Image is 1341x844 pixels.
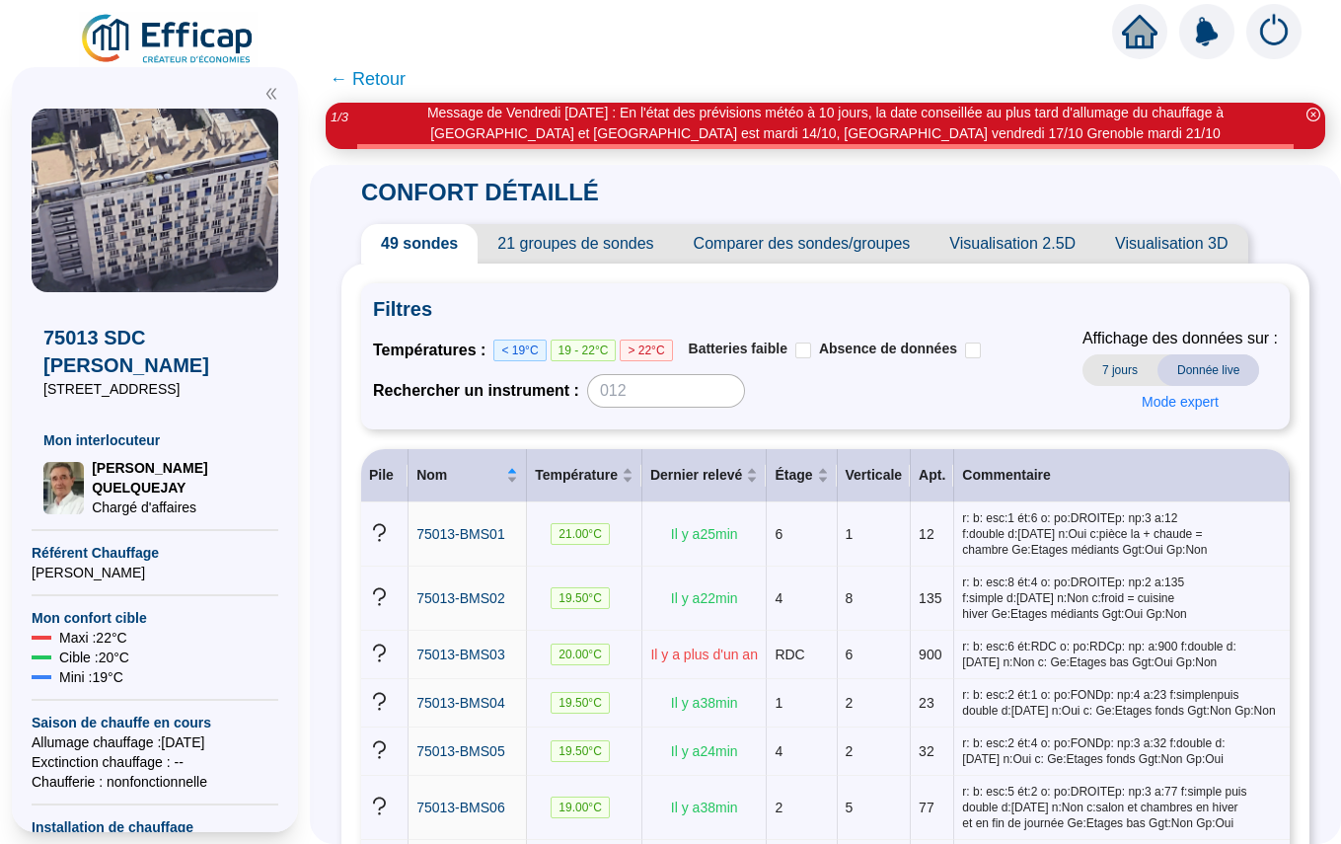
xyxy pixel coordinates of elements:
[416,647,505,662] span: 75013-BMS03
[767,449,837,502] th: Étage
[551,587,610,609] span: 19.50 °C
[911,449,954,502] th: Apt.
[32,752,278,772] span: Exctinction chauffage : --
[919,695,934,711] span: 23
[919,526,934,542] span: 12
[416,590,505,606] span: 75013-BMS02
[331,110,348,124] i: 1 / 3
[79,12,258,67] img: efficap energie logo
[535,465,618,486] span: Température
[650,465,742,486] span: Dernier relevé
[775,590,782,606] span: 4
[962,784,1282,831] span: r: b: esc:5 ét:2 o: po:DROITEp: np:3 a:77 f:simple puis double d:[DATE] n:Non c:salon et chambres...
[551,644,610,665] span: 20.00 °C
[775,465,812,486] span: Étage
[819,341,957,356] span: Absence de données
[369,643,390,663] span: question
[43,379,266,399] span: [STREET_ADDRESS]
[551,797,610,818] span: 19.00 °C
[551,692,610,714] span: 19.50 °C
[416,524,505,545] a: 75013-BMS01
[775,800,782,815] span: 2
[369,691,390,712] span: question
[32,732,278,752] span: Allumage chauffage : [DATE]
[846,743,854,759] span: 2
[369,586,390,607] span: question
[775,647,804,662] span: RDC
[416,693,505,714] a: 75013-BMS04
[264,87,278,101] span: double-left
[369,522,390,543] span: question
[551,523,610,545] span: 21.00 °C
[416,743,505,759] span: 75013-BMS05
[671,695,738,711] span: Il y a 38 min
[919,743,934,759] span: 32
[954,449,1290,502] th: Commentaire
[650,647,758,662] span: Il y a plus d'un an
[1082,354,1157,386] span: 7 jours
[373,339,493,362] span: Températures :
[32,563,278,582] span: [PERSON_NAME]
[373,295,1278,323] span: Filtres
[409,449,527,502] th: Nom
[416,695,505,711] span: 75013-BMS04
[775,526,782,542] span: 6
[674,224,931,264] span: Comparer des sondes/groupes
[1126,386,1234,418] button: Mode expert
[32,608,278,628] span: Mon confort cible
[838,449,912,502] th: Verticale
[962,575,1282,622] span: r: b: esc:8 ét:4 o: po:DROITEp: np:2 a:135 f:simple d:[DATE] n:Non c:froid = cuisine hiver Ge:Eta...
[1095,224,1247,264] span: Visualisation 3D
[59,628,127,648] span: Maxi : 22 °C
[1122,14,1157,49] span: home
[1157,354,1259,386] span: Donnée live
[357,103,1294,144] div: Message de Vendredi [DATE] : En l'état des prévisions météo à 10 jours, la date conseillée au plu...
[1082,327,1278,350] span: Affichage des données sur :
[587,374,745,408] input: 012
[59,667,123,687] span: Mini : 19 °C
[341,179,619,205] span: CONFORT DÉTAILLÉ
[416,526,505,542] span: 75013-BMS01
[361,224,478,264] span: 49 sondes
[1142,392,1219,413] span: Mode expert
[775,695,782,711] span: 1
[59,648,129,667] span: Cible : 20 °C
[689,341,787,356] span: Batteries faible
[527,449,642,502] th: Température
[671,743,738,759] span: Il y a 24 min
[369,739,390,760] span: question
[620,340,672,361] span: > 22°C
[493,340,546,361] span: < 19°C
[330,65,406,93] span: ← Retour
[930,224,1095,264] span: Visualisation 2.5D
[43,430,266,450] span: Mon interlocuteur
[671,590,738,606] span: Il y a 22 min
[919,647,941,662] span: 900
[846,590,854,606] span: 8
[32,817,278,837] span: Installation de chauffage
[962,687,1282,719] span: r: b: esc:2 ét:1 o: po:FONDp: np:4 a:23 f:simplenpuis double d:[DATE] n:Oui c: Ge:Etages fonds Gg...
[32,713,278,732] span: Saison de chauffe en cours
[369,796,390,816] span: question
[416,465,502,486] span: Nom
[32,543,278,563] span: Référent Chauffage
[671,526,738,542] span: Il y a 25 min
[416,798,505,818] a: 75013-BMS06
[962,735,1282,767] span: r: b: esc:2 ét:4 o: po:FONDp: np:3 a:32 f:double d:[DATE] n:Oui c: Ge:Etages fonds Ggt:Non Gp:Oui
[846,695,854,711] span: 2
[775,743,782,759] span: 4
[551,340,617,361] span: 19 - 22°C
[671,800,738,815] span: Il y a 38 min
[416,741,505,762] a: 75013-BMS05
[1306,108,1320,121] span: close-circle
[919,800,934,815] span: 77
[416,588,505,609] a: 75013-BMS02
[1246,4,1302,59] img: alerts
[846,647,854,662] span: 6
[919,590,941,606] span: 135
[369,467,394,483] span: Pile
[962,510,1282,558] span: r: b: esc:1 ét:6 o: po:DROITEp: np:3 a:12 f:double d:[DATE] n:Oui c:pièce la + chaude = chambre G...
[846,526,854,542] span: 1
[1179,4,1234,59] img: alerts
[92,498,266,517] span: Chargé d'affaires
